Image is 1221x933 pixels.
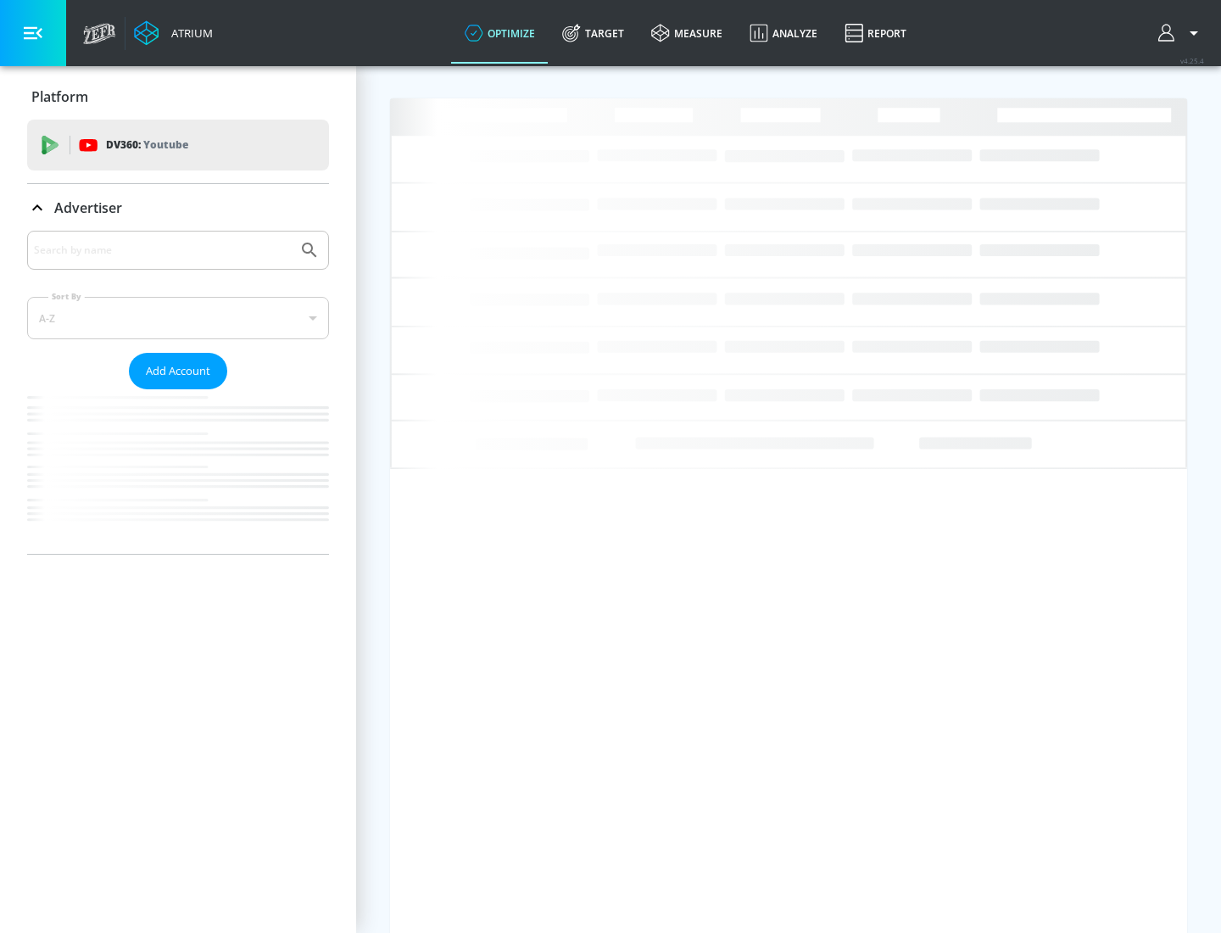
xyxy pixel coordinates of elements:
label: Sort By [48,291,85,302]
div: A-Z [27,297,329,339]
p: Platform [31,87,88,106]
div: Advertiser [27,231,329,554]
button: Add Account [129,353,227,389]
p: Youtube [143,136,188,154]
p: DV360: [106,136,188,154]
div: Advertiser [27,184,329,232]
a: optimize [451,3,549,64]
div: Atrium [164,25,213,41]
nav: list of Advertiser [27,389,329,554]
span: v 4.25.4 [1180,56,1204,65]
p: Advertiser [54,198,122,217]
a: Target [549,3,638,64]
a: measure [638,3,736,64]
div: DV360: Youtube [27,120,329,170]
input: Search by name [34,239,291,261]
a: Analyze [736,3,831,64]
div: Platform [27,73,329,120]
a: Atrium [134,20,213,46]
span: Add Account [146,361,210,381]
a: Report [831,3,920,64]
